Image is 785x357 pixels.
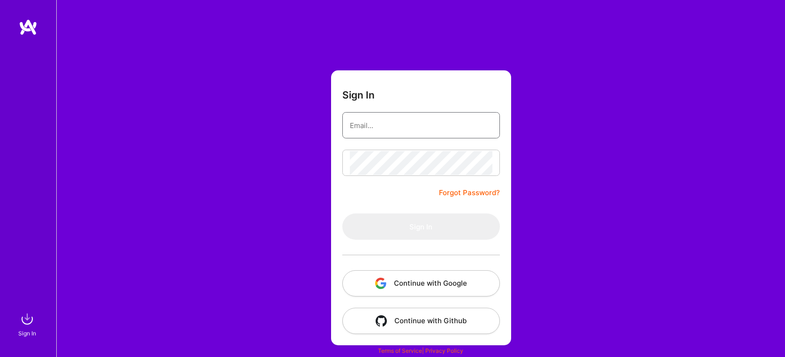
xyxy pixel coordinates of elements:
div: Sign In [18,328,36,338]
span: | [378,347,463,354]
img: logo [19,19,38,36]
div: © 2025 ATeams Inc., All rights reserved. [56,329,785,352]
button: Continue with Github [342,308,500,334]
img: icon [375,278,386,289]
button: Continue with Google [342,270,500,296]
a: sign inSign In [20,310,37,338]
a: Privacy Policy [425,347,463,354]
h3: Sign In [342,89,375,101]
a: Terms of Service [378,347,422,354]
button: Sign In [342,213,500,240]
img: sign in [18,310,37,328]
img: icon [376,315,387,327]
input: Email... [350,114,492,137]
a: Forgot Password? [439,187,500,198]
